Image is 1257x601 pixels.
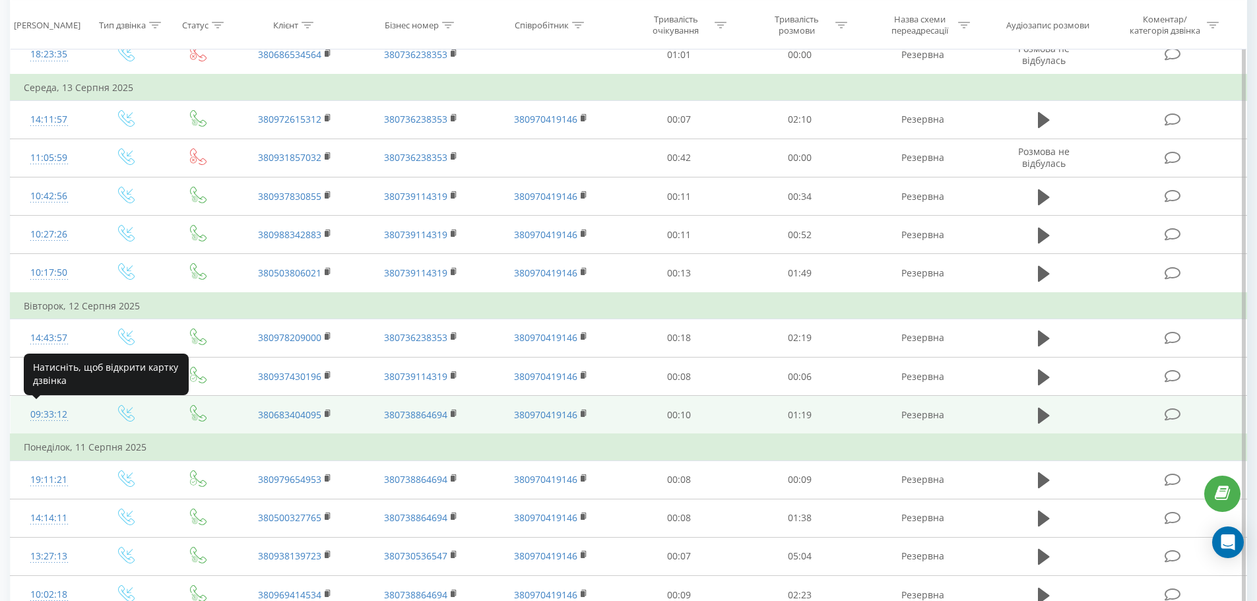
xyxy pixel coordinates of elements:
td: Резервна [860,319,985,357]
a: 380970419146 [514,473,577,486]
a: 380972615312 [258,113,321,125]
td: 00:07 [619,537,740,575]
div: Тривалість розмови [761,14,832,36]
div: Клієнт [273,19,298,30]
a: 380970419146 [514,190,577,203]
a: 380736238353 [384,151,447,164]
td: 00:08 [619,499,740,537]
td: Середа, 13 Серпня 2025 [11,75,1247,101]
div: 10:17:50 [24,260,75,286]
td: 00:00 [740,139,860,177]
a: 380970419146 [514,550,577,562]
div: Тривалість очікування [641,14,711,36]
div: 13:27:13 [24,544,75,569]
td: Резервна [860,100,985,139]
a: 380937430196 [258,370,321,383]
td: 00:00 [740,36,860,75]
td: 00:18 [619,319,740,357]
a: 380738864694 [384,511,447,524]
td: Резервна [860,460,985,499]
td: Резервна [860,139,985,177]
a: 380970419146 [514,370,577,383]
a: 380738864694 [384,588,447,601]
div: 14:14:11 [24,505,75,531]
div: Назва схеми переадресації [884,14,955,36]
div: Статус [182,19,209,30]
td: 00:08 [619,460,740,499]
div: 10:42:56 [24,183,75,209]
td: 01:01 [619,36,740,75]
div: Натисніть, щоб відкрити картку дзвінка [24,354,189,395]
td: 00:09 [740,460,860,499]
a: 380970419146 [514,408,577,421]
a: 380970419146 [514,228,577,241]
a: 380970419146 [514,331,577,344]
td: 01:38 [740,499,860,537]
a: 380686534564 [258,48,321,61]
td: Резервна [860,499,985,537]
a: 380938139723 [258,550,321,562]
a: 380979654953 [258,473,321,486]
td: Понеділок, 11 Серпня 2025 [11,434,1247,460]
td: Резервна [860,36,985,75]
td: 00:06 [740,358,860,396]
td: 02:10 [740,100,860,139]
span: Розмова не відбулась [1018,42,1070,67]
a: 380683404095 [258,408,321,421]
div: Бізнес номер [385,19,439,30]
a: 380739114319 [384,370,447,383]
a: 380970419146 [514,113,577,125]
div: Аудіозапис розмови [1006,19,1089,30]
a: 380739114319 [384,190,447,203]
div: 10:27:26 [24,222,75,247]
div: Open Intercom Messenger [1212,526,1244,558]
a: 380736238353 [384,48,447,61]
a: 380931857032 [258,151,321,164]
span: Розмова не відбулась [1018,145,1070,170]
td: Резервна [860,177,985,216]
div: Коментар/категорія дзвінка [1126,14,1204,36]
td: 00:11 [619,177,740,216]
a: 380937830855 [258,190,321,203]
div: 14:43:57 [24,325,75,351]
td: Резервна [860,358,985,396]
a: 380739114319 [384,228,447,241]
a: 380738864694 [384,473,447,486]
td: Вівторок, 12 Серпня 2025 [11,293,1247,319]
td: 00:13 [619,254,740,293]
td: 00:34 [740,177,860,216]
div: 11:05:59 [24,145,75,171]
div: Співробітник [515,19,569,30]
div: 19:11:21 [24,467,75,493]
td: Резервна [860,537,985,575]
a: 380738864694 [384,408,447,421]
td: 00:11 [619,216,740,254]
a: 380503806021 [258,267,321,279]
a: 380500327765 [258,511,321,524]
a: 380970419146 [514,267,577,279]
div: [PERSON_NAME] [14,19,81,30]
td: 00:42 [619,139,740,177]
a: 380736238353 [384,113,447,125]
td: 00:08 [619,358,740,396]
td: 00:10 [619,396,740,435]
a: 380970419146 [514,588,577,601]
div: Тип дзвінка [99,19,146,30]
td: 01:49 [740,254,860,293]
a: 380978209000 [258,331,321,344]
a: 380739114319 [384,267,447,279]
td: Резервна [860,254,985,293]
a: 380730536547 [384,550,447,562]
td: Резервна [860,396,985,435]
a: 380736238353 [384,331,447,344]
td: 02:19 [740,319,860,357]
div: 09:33:12 [24,402,75,427]
a: 380969414534 [258,588,321,601]
a: 380988342883 [258,228,321,241]
a: 380970419146 [514,511,577,524]
div: 14:11:57 [24,107,75,133]
td: 01:19 [740,396,860,435]
td: 00:07 [619,100,740,139]
td: Резервна [860,216,985,254]
td: 05:04 [740,537,860,575]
